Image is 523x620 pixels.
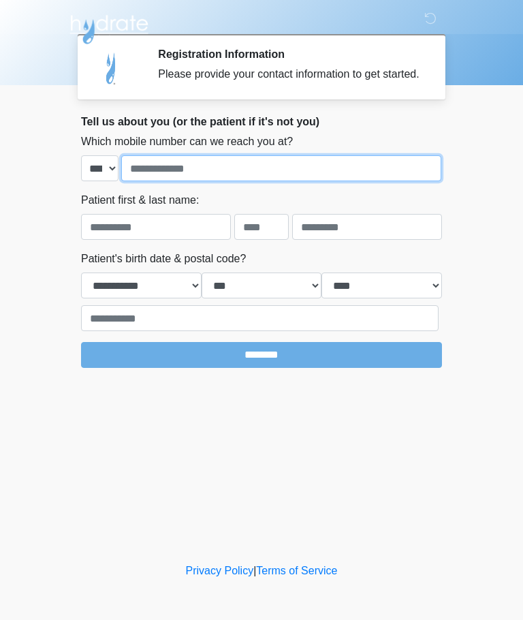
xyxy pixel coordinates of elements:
[256,565,337,576] a: Terms of Service
[67,10,150,45] img: Hydrate IV Bar - Arcadia Logo
[186,565,254,576] a: Privacy Policy
[81,192,199,208] label: Patient first & last name:
[91,48,132,89] img: Agent Avatar
[158,66,422,82] div: Please provide your contact information to get started.
[81,251,246,267] label: Patient's birth date & postal code?
[81,134,293,150] label: Which mobile number can we reach you at?
[81,115,442,128] h2: Tell us about you (or the patient if it's not you)
[253,565,256,576] a: |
